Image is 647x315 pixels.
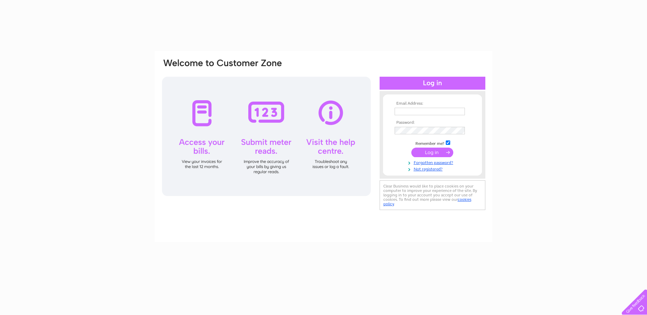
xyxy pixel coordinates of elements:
[383,197,471,206] a: cookies policy
[393,139,472,146] td: Remember me?
[393,101,472,106] th: Email Address:
[380,180,485,210] div: Clear Business would like to place cookies on your computer to improve your experience of the sit...
[395,159,472,165] a: Forgotten password?
[395,165,472,172] a: Not registered?
[411,148,453,157] input: Submit
[393,120,472,125] th: Password:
